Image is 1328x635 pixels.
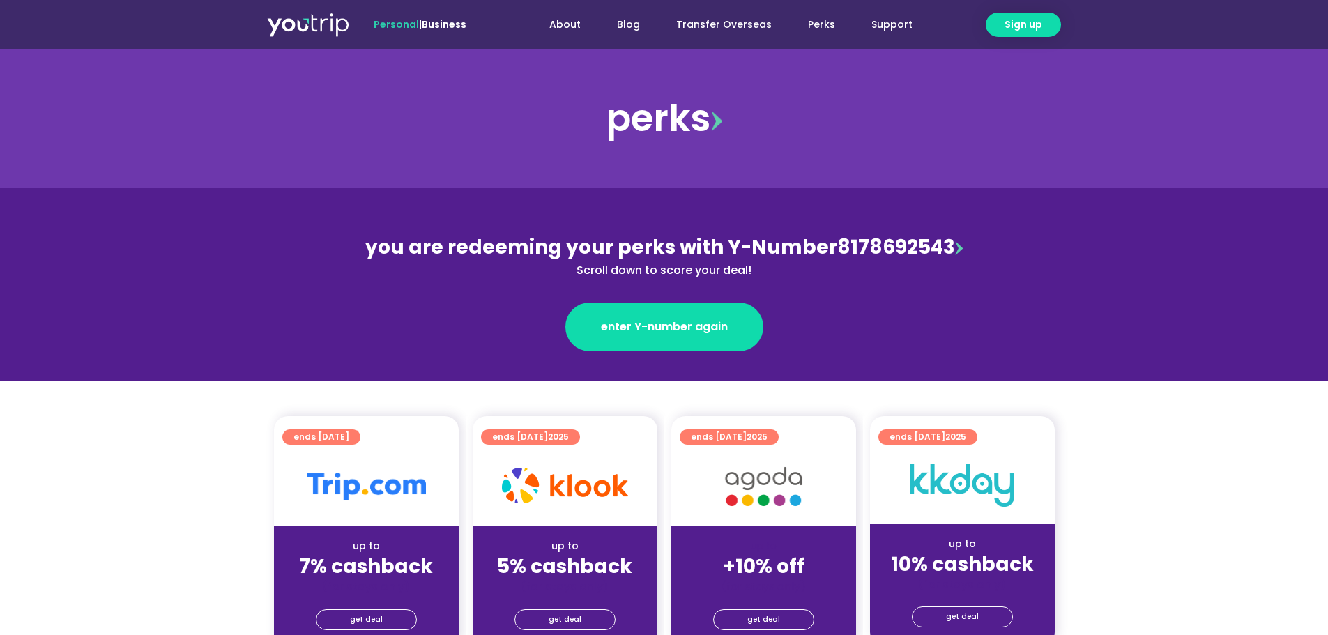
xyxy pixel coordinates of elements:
span: 2025 [548,431,569,443]
a: Business [422,17,466,31]
a: get deal [316,609,417,630]
a: Blog [599,12,658,38]
span: enter Y-number again [601,319,728,335]
span: ends [DATE] [492,429,569,445]
nav: Menu [504,12,931,38]
div: 8178692543 [362,233,967,279]
span: ends [DATE] [691,429,768,445]
a: ends [DATE]2025 [878,429,977,445]
span: get deal [549,610,581,629]
div: up to [285,539,448,553]
span: ends [DATE] [293,429,349,445]
div: (for stays only) [682,579,845,594]
div: Scroll down to score your deal! [362,262,967,279]
div: (for stays only) [285,579,448,594]
div: up to [881,537,1044,551]
span: | [374,17,466,31]
a: get deal [713,609,814,630]
a: ends [DATE] [282,429,360,445]
span: up to [751,539,777,553]
span: you are redeeming your perks with Y-Number [365,234,837,261]
a: About [531,12,599,38]
span: ends [DATE] [890,429,966,445]
span: get deal [747,610,780,629]
span: 2025 [945,431,966,443]
a: get deal [514,609,616,630]
span: 2025 [747,431,768,443]
strong: 7% cashback [299,553,433,580]
a: Perks [790,12,853,38]
a: get deal [912,606,1013,627]
a: ends [DATE]2025 [680,429,779,445]
span: get deal [350,610,383,629]
a: Support [853,12,931,38]
div: (for stays only) [484,579,646,594]
strong: 10% cashback [891,551,1034,578]
strong: +10% off [723,553,804,580]
span: get deal [946,607,979,627]
div: up to [484,539,646,553]
a: Sign up [986,13,1061,37]
a: Transfer Overseas [658,12,790,38]
span: Personal [374,17,419,31]
strong: 5% cashback [497,553,632,580]
a: enter Y-number again [565,303,763,351]
a: ends [DATE]2025 [481,429,580,445]
span: Sign up [1005,17,1042,32]
div: (for stays only) [881,577,1044,592]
